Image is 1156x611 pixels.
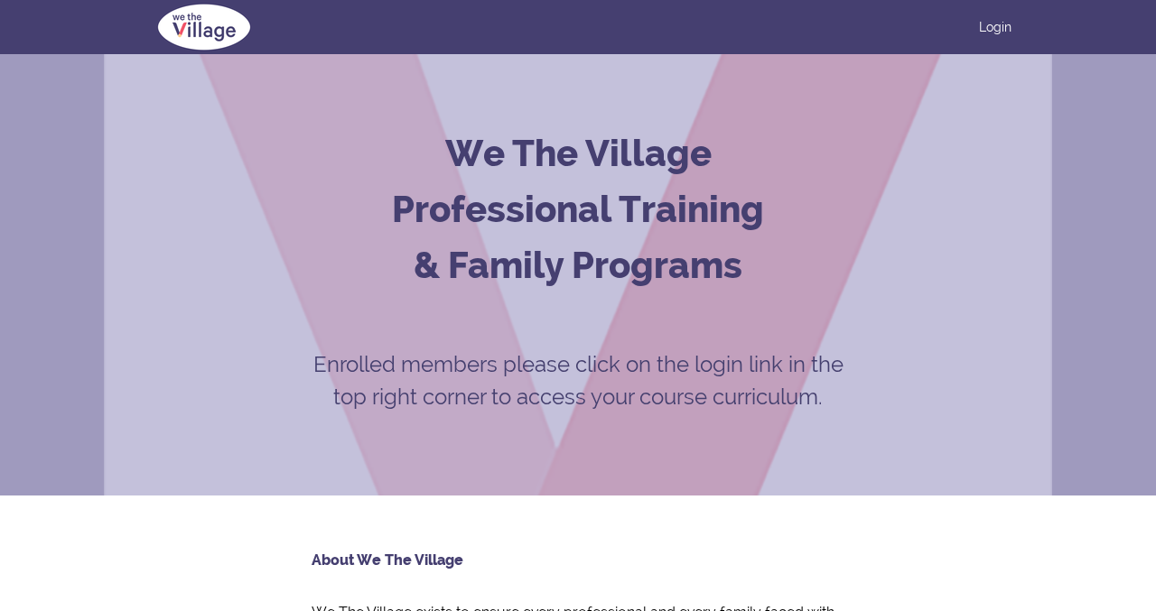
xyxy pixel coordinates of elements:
[445,132,712,174] strong: We The Village
[312,551,463,569] strong: About We The Village
[414,244,742,286] strong: & Family Programs
[392,188,764,230] strong: Professional Training
[979,18,1011,36] a: Login
[313,351,844,410] span: Enrolled members please click on the login link in the top right corner to access your course cur...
